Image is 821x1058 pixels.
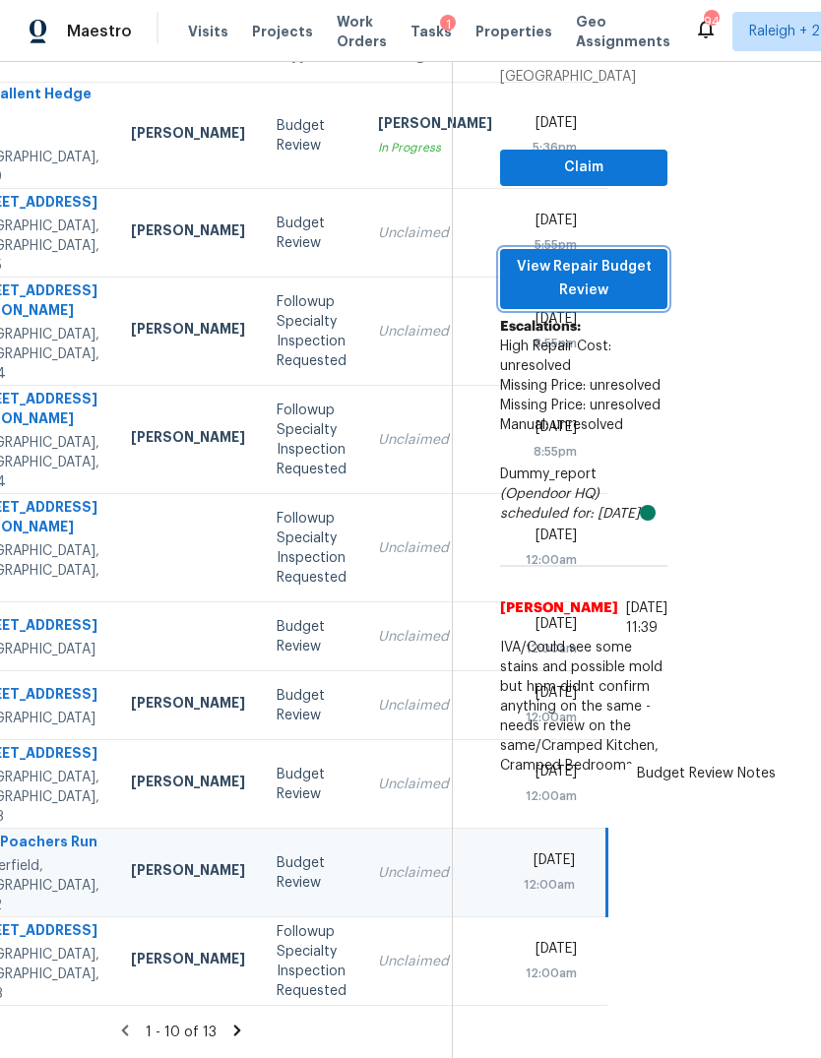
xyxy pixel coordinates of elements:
[277,401,347,479] div: Followup Specialty Inspection Requested
[131,860,245,885] div: [PERSON_NAME]
[252,22,313,41] span: Projects
[277,765,347,804] div: Budget Review
[500,399,661,412] span: Missing Price: unresolved
[440,15,456,34] div: 1
[277,686,347,725] div: Budget Review
[516,255,652,303] span: View Repair Budget Review
[500,418,623,432] span: Manual: unresolved
[500,598,618,638] span: [PERSON_NAME]
[500,67,667,87] div: [GEOGRAPHIC_DATA]
[277,292,347,371] div: Followup Specialty Inspection Requested
[67,22,132,41] span: Maestro
[146,1026,217,1039] span: 1 - 10 of 13
[131,427,245,452] div: [PERSON_NAME]
[131,220,245,245] div: [PERSON_NAME]
[378,696,492,716] div: Unclaimed
[277,214,347,253] div: Budget Review
[704,12,718,31] div: 94
[500,379,661,393] span: Missing Price: unresolved
[131,123,245,148] div: [PERSON_NAME]
[378,223,492,243] div: Unclaimed
[131,319,245,343] div: [PERSON_NAME]
[277,922,347,1001] div: Followup Specialty Inspection Requested
[475,22,552,41] span: Properties
[410,25,452,38] span: Tasks
[277,853,347,893] div: Budget Review
[378,775,492,794] div: Unclaimed
[749,22,820,41] span: Raleigh + 2
[378,322,492,342] div: Unclaimed
[500,638,667,776] span: IVA/Could see some stains and possible mold but hpm didnt confirm anything on the same - needs re...
[378,952,492,971] div: Unclaimed
[625,764,788,783] span: Budget Review Notes
[378,627,492,647] div: Unclaimed
[500,487,600,501] i: (Opendoor HQ)
[131,693,245,717] div: [PERSON_NAME]
[277,116,347,156] div: Budget Review
[500,320,581,334] b: Escalations:
[500,340,611,373] span: High Repair Cost: unresolved
[277,509,347,588] div: Followup Specialty Inspection Requested
[378,863,492,883] div: Unclaimed
[378,430,492,450] div: Unclaimed
[500,507,640,521] i: scheduled for: [DATE]
[500,249,667,309] button: View Repair Budget Review
[500,465,667,524] div: Dummy_report
[500,150,667,186] button: Claim
[378,138,492,157] div: In Progress
[277,617,347,656] div: Budget Review
[131,949,245,973] div: [PERSON_NAME]
[378,113,492,138] div: [PERSON_NAME]
[378,538,492,558] div: Unclaimed
[626,601,667,635] span: [DATE] 11:39
[576,12,670,51] span: Geo Assignments
[131,772,245,796] div: [PERSON_NAME]
[516,156,652,180] span: Claim
[188,22,228,41] span: Visits
[337,12,387,51] span: Work Orders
